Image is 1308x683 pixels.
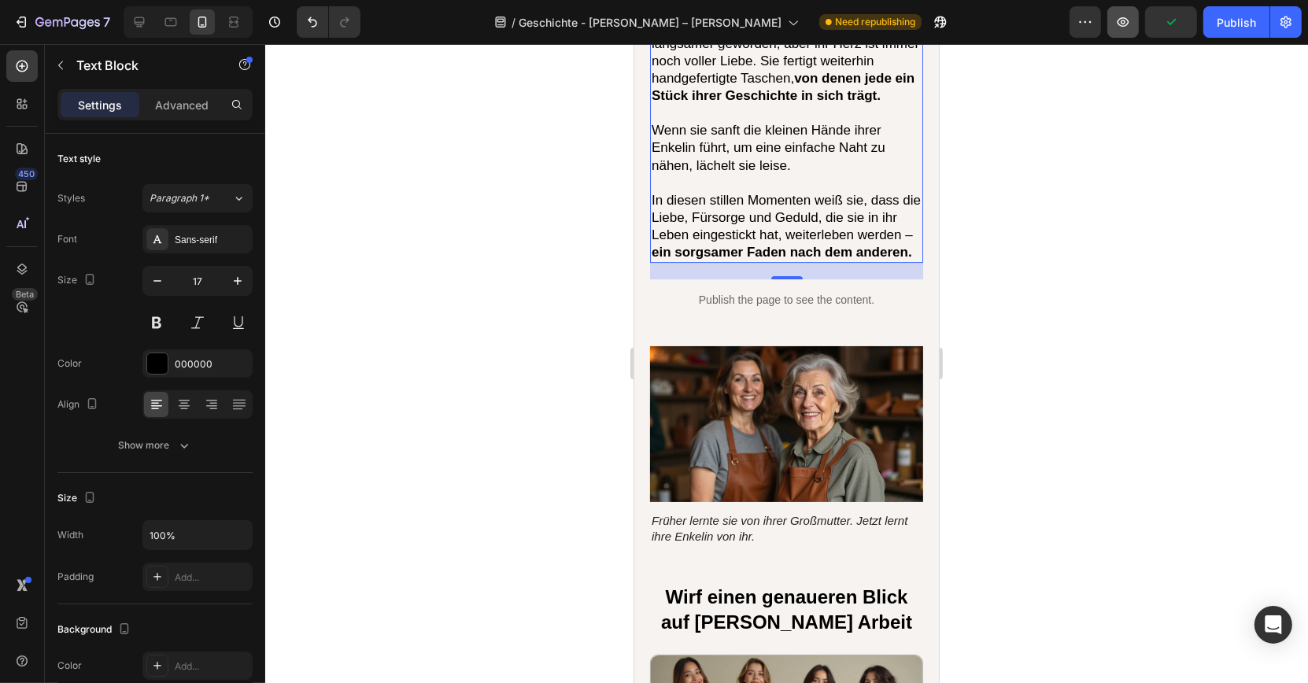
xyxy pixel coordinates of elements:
[57,619,134,641] div: Background
[512,14,515,31] span: /
[103,13,110,31] p: 7
[57,270,99,291] div: Size
[57,431,253,460] button: Show more
[150,191,209,205] span: Paragraph 1*
[835,15,915,29] span: Need republishing
[1217,14,1256,31] div: Publish
[16,248,289,264] p: Publish the page to see the content.
[155,97,209,113] p: Advanced
[1254,606,1292,644] div: Open Intercom Messenger
[78,97,122,113] p: Settings
[16,539,289,591] h2: Wirf einen genaueren Blick auf [PERSON_NAME] Arbeit
[57,152,101,166] div: Text style
[57,528,83,542] div: Width
[17,78,287,130] p: Wenn sie sanft die kleinen Hände ihrer Enkelin führt, um eine einfache Naht zu nähen, lächelt sie...
[17,148,287,217] p: In diesen stillen Momenten weiß sie, dass die Liebe, Fürsorge und Geduld, die sie in ihr Leben ei...
[142,184,253,212] button: Paragraph 1*
[15,168,38,180] div: 450
[175,357,249,371] div: 000000
[57,659,82,673] div: Color
[57,232,77,246] div: Font
[175,659,249,674] div: Add...
[17,469,287,500] p: Früher lernte sie von ihrer Großmutter. Jetzt lernt ihre Enkelin von ihr.
[12,288,38,301] div: Beta
[16,302,289,458] img: gempages_584529722579354378-de019706-f358-4881-a3ab-65c77efec041.webp
[175,570,249,585] div: Add...
[297,6,360,38] div: Undo/Redo
[143,521,252,549] input: Auto
[57,570,94,584] div: Padding
[17,201,278,216] strong: ein sorgsamer Faden nach dem anderen.
[519,14,781,31] span: Geschichte - [PERSON_NAME] – [PERSON_NAME]
[119,437,192,453] div: Show more
[57,356,82,371] div: Color
[57,191,85,205] div: Styles
[634,44,939,683] iframe: Design area
[6,6,117,38] button: 7
[57,488,99,509] div: Size
[76,56,210,75] p: Text Block
[175,233,249,247] div: Sans-serif
[57,394,102,415] div: Align
[1203,6,1269,38] button: Publish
